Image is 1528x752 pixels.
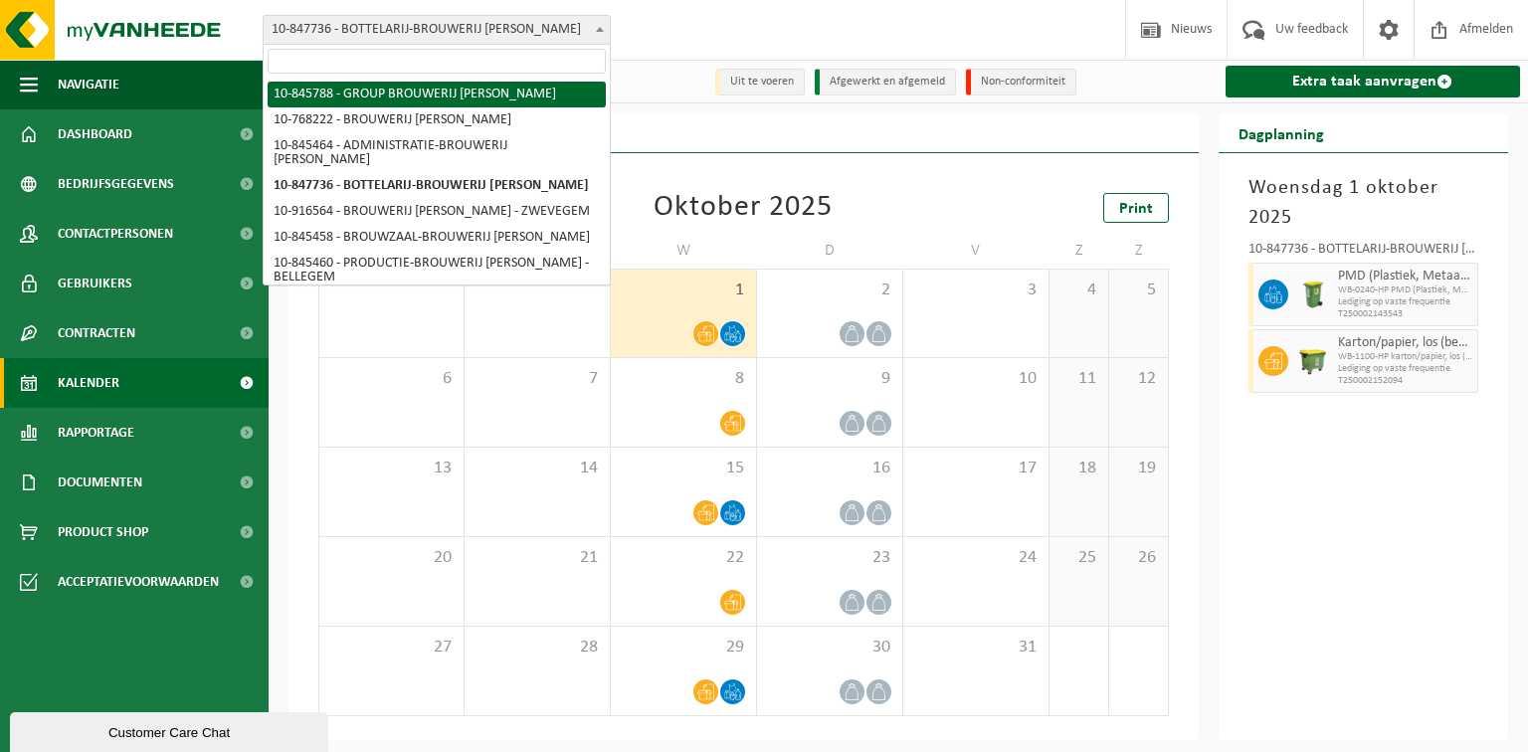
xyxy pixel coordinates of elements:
[268,199,606,225] li: 10-916564 - BROUWERIJ [PERSON_NAME] - ZWEVEGEM
[475,368,600,390] span: 7
[1059,368,1098,390] span: 11
[1338,351,1473,363] span: WB-1100-HP karton/papier, los (bedrijven)
[329,547,454,569] span: 20
[58,109,132,159] span: Dashboard
[268,107,606,133] li: 10-768222 - BROUWERIJ [PERSON_NAME]
[1338,363,1473,375] span: Lediging op vaste frequentie
[1119,547,1158,569] span: 26
[1338,296,1473,308] span: Lediging op vaste frequentie
[913,280,1039,301] span: 3
[58,507,148,557] span: Product Shop
[263,15,611,45] span: 10-847736 - BOTTELARIJ-BROUWERIJ OMER VAN DER GHINSTE - BELLEGEM
[58,408,134,458] span: Rapportage
[329,637,454,658] span: 27
[58,358,119,408] span: Kalender
[329,368,454,390] span: 6
[268,133,606,173] li: 10-845464 - ADMINISTRATIE-BROUWERIJ [PERSON_NAME]
[58,159,174,209] span: Bedrijfsgegevens
[1298,280,1328,309] img: WB-0240-HPE-GN-50
[1248,243,1479,263] div: 10-847736 - BOTTELARIJ-BROUWERIJ [PERSON_NAME]
[715,69,805,95] li: Uit te voeren
[1338,308,1473,320] span: T250002143543
[815,69,956,95] li: Afgewerkt en afgemeld
[767,637,892,658] span: 30
[903,233,1050,269] td: V
[268,251,606,290] li: 10-845460 - PRODUCTIE-BROUWERIJ [PERSON_NAME] - BELLEGEM
[1338,284,1473,296] span: WB-0240-HP PMD (Plastiek, Metaal, Drankkartons) (bedrijven)
[58,60,119,109] span: Navigatie
[767,547,892,569] span: 23
[913,547,1039,569] span: 24
[268,225,606,251] li: 10-845458 - BROUWZAAL-BROUWERIJ [PERSON_NAME]
[1226,66,1521,97] a: Extra taak aanvragen
[767,368,892,390] span: 9
[329,458,454,479] span: 13
[1219,113,1344,152] h2: Dagplanning
[1248,173,1479,233] h3: Woensdag 1 oktober 2025
[621,368,746,390] span: 8
[1338,375,1473,387] span: T250002152094
[1298,346,1328,376] img: WB-1100-HPE-GN-50
[1109,233,1169,269] td: Z
[268,82,606,107] li: 10-845788 - GROUP BROUWERIJ [PERSON_NAME]
[10,708,332,752] iframe: chat widget
[475,458,600,479] span: 14
[913,458,1039,479] span: 17
[913,637,1039,658] span: 31
[966,69,1076,95] li: Non-conformiteit
[58,557,219,607] span: Acceptatievoorwaarden
[58,209,173,259] span: Contactpersonen
[475,547,600,569] span: 21
[913,368,1039,390] span: 10
[1119,201,1153,217] span: Print
[58,259,132,308] span: Gebruikers
[1103,193,1169,223] a: Print
[1059,547,1098,569] span: 25
[767,280,892,301] span: 2
[58,458,142,507] span: Documenten
[767,458,892,479] span: 16
[58,308,135,358] span: Contracten
[611,233,757,269] td: W
[621,280,746,301] span: 1
[757,233,903,269] td: D
[621,458,746,479] span: 15
[1119,368,1158,390] span: 12
[1050,233,1109,269] td: Z
[621,547,746,569] span: 22
[1059,458,1098,479] span: 18
[268,173,606,199] li: 10-847736 - BOTTELARIJ-BROUWERIJ [PERSON_NAME]
[1338,269,1473,284] span: PMD (Plastiek, Metaal, Drankkartons) (bedrijven)
[1119,280,1158,301] span: 5
[1059,280,1098,301] span: 4
[1119,458,1158,479] span: 19
[654,193,833,223] div: Oktober 2025
[621,637,746,658] span: 29
[264,16,610,44] span: 10-847736 - BOTTELARIJ-BROUWERIJ OMER VAN DER GHINSTE - BELLEGEM
[1338,335,1473,351] span: Karton/papier, los (bedrijven)
[475,637,600,658] span: 28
